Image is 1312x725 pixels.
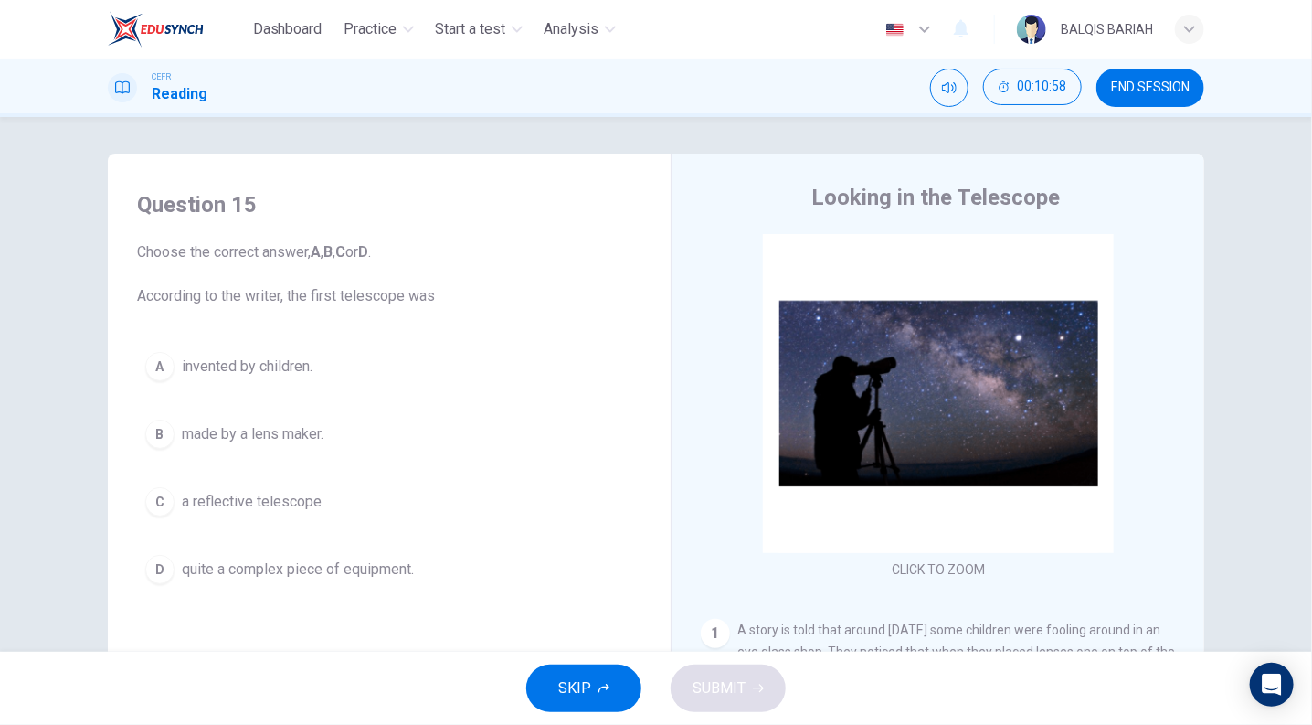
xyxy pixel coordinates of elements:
[182,559,414,581] span: quite a complex piece of equipment.
[137,344,641,389] button: Ainvented by children.
[526,665,641,712] button: SKIP
[311,243,321,261] b: A
[182,356,312,378] span: invented by children.
[1017,80,1066,94] span: 00:10:58
[246,13,330,46] button: Dashboard
[152,83,207,105] h1: Reading
[137,190,641,219] h4: Question 15
[335,243,345,261] b: C
[811,183,1060,212] h4: Looking in the Telescope
[253,18,323,40] span: Dashboard
[1111,80,1190,95] span: END SESSION
[137,479,641,525] button: Ca reflective telescope.
[545,18,599,40] span: Analysis
[182,491,324,513] span: a reflective telescope.
[883,23,906,37] img: en
[558,676,591,701] span: SKIP
[137,241,641,307] span: Choose the correct answer, , , or . According to the writer, the first telescope was
[1017,15,1046,44] img: Profile picture
[137,411,641,457] button: Bmade by a lens maker.
[145,555,175,584] div: D
[436,18,506,40] span: Start a test
[1061,18,1153,40] div: BALQIS BARIAH
[152,70,171,83] span: CEFR
[323,243,333,261] b: B
[337,13,421,46] button: Practice
[983,69,1082,107] div: Hide
[145,420,175,449] div: B
[108,11,246,48] a: EduSynch logo
[930,69,968,107] div: Mute
[537,13,623,46] button: Analysis
[137,547,641,592] button: Dquite a complex piece of equipment.
[108,11,204,48] img: EduSynch logo
[182,423,323,445] span: made by a lens maker.
[1096,69,1204,107] button: END SESSION
[983,69,1082,105] button: 00:10:58
[358,243,368,261] b: D
[1250,663,1294,707] div: Open Intercom Messenger
[145,487,175,517] div: C
[701,619,730,648] div: 1
[429,13,530,46] button: Start a test
[344,18,397,40] span: Practice
[145,352,175,381] div: A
